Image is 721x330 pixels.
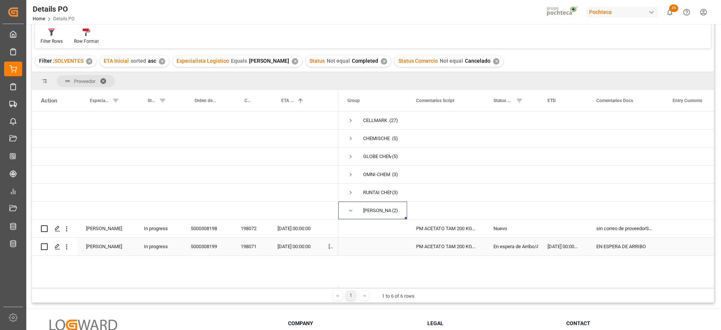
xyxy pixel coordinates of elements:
span: Especialista Logístico [90,98,109,103]
span: (5) [392,148,398,165]
div: CELLMARK AB [363,112,389,129]
div: GLOBE CHEMICALS GMBH [363,148,391,165]
h3: Contact [566,319,696,327]
div: Press SPACE to select this row. [32,220,338,238]
span: Status Comercio [398,58,438,64]
span: Cancelado [465,58,490,64]
div: Row Format [74,38,99,45]
span: Status [309,58,325,64]
span: Group [347,98,360,103]
span: (3) [392,166,398,183]
div: Press SPACE to select this row. [32,112,338,130]
span: (5) [392,130,398,147]
span: Filter : [39,58,54,64]
div: Press SPACE to select this row. [32,166,338,184]
span: SOLVENTES [54,58,83,64]
h3: Legal [427,319,557,327]
span: Orden de Compra nuevo [195,98,216,103]
div: 5000308199 [182,238,232,255]
button: Help Center [678,4,695,21]
span: ETA Inicial [281,98,294,103]
div: Press SPACE to select this row. [32,148,338,166]
div: In progress [135,238,182,255]
div: PM ACETATO TAM 200 KG (55101) [407,238,484,255]
img: pochtecaImg.jpg_1689854062.jpg [544,6,581,19]
div: ✕ [381,58,387,65]
span: Completed [352,58,378,64]
span: Coupa nuevo [244,98,253,103]
div: RUNTAI CHEMICAL CO LTD [363,184,391,201]
span: Especialista Logístico [176,58,229,64]
span: (2) [392,202,398,219]
div: Action [41,97,57,104]
div: 1 [346,291,356,300]
div: ✕ [159,58,165,65]
div: [DATE] [320,238,338,255]
span: Equals [231,58,247,64]
div: Filter Rows [41,38,63,45]
span: Comentarios Script [416,98,454,103]
div: [DATE] 00:00:00 [268,220,320,237]
button: Pochteca [586,5,661,19]
span: Status [148,98,156,103]
h3: Company [288,319,418,327]
span: [PERSON_NAME] [249,58,289,64]
span: Comentarios Docs [596,98,633,103]
a: Home [33,16,45,21]
div: Details PO [33,3,74,15]
div: Press SPACE to select this row. [32,238,338,256]
span: Not equal [327,58,350,64]
div: [PERSON_NAME] INTERNATIONAL TRADI [363,202,391,219]
span: Entry Customs [673,98,702,103]
span: Not equal [440,58,463,64]
div: [PERSON_NAME] [77,238,135,255]
span: sorted [131,58,146,64]
span: (3) [392,184,398,201]
div: En espera de Arribo/Atraque [493,238,529,255]
div: ✕ [493,58,499,65]
div: Press SPACE to select this row. [32,130,338,148]
div: EN ESPERA DE ARRIBO [587,238,664,255]
span: ETA Inicial [104,58,129,64]
span: (27) [389,112,398,129]
div: In progress [135,220,182,237]
div: OMNI-CHEM 136 LLC [363,166,391,183]
div: Press SPACE to select this row. [32,202,338,220]
div: CHEMISCHE FABRIEK TRIADE BV [363,130,391,147]
div: [PERSON_NAME] [77,220,135,237]
span: Proveedor [74,78,95,84]
div: 1 to 6 of 6 rows [382,292,415,300]
div: Nuevo [493,220,529,237]
span: 25 [669,5,678,12]
div: Pochteca [586,7,658,18]
div: ✕ [86,58,92,65]
span: Status Comercio [493,98,513,103]
div: PM ACETATO TAM 200 KG (55101) [407,220,484,237]
span: asc [148,58,156,64]
div: [DATE] 00:00:00 [268,238,320,255]
div: Press SPACE to select this row. [32,184,338,202]
div: 198071 [232,238,268,255]
div: sin correo de proveedorSEPTIEMBRE [587,220,664,237]
div: ✕ [292,58,298,65]
div: 198072 [232,220,268,237]
div: [DATE] 00:00:00 [538,238,587,255]
button: show 25 new notifications [661,4,678,21]
span: ETD [548,98,556,103]
div: 5000308198 [182,220,232,237]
